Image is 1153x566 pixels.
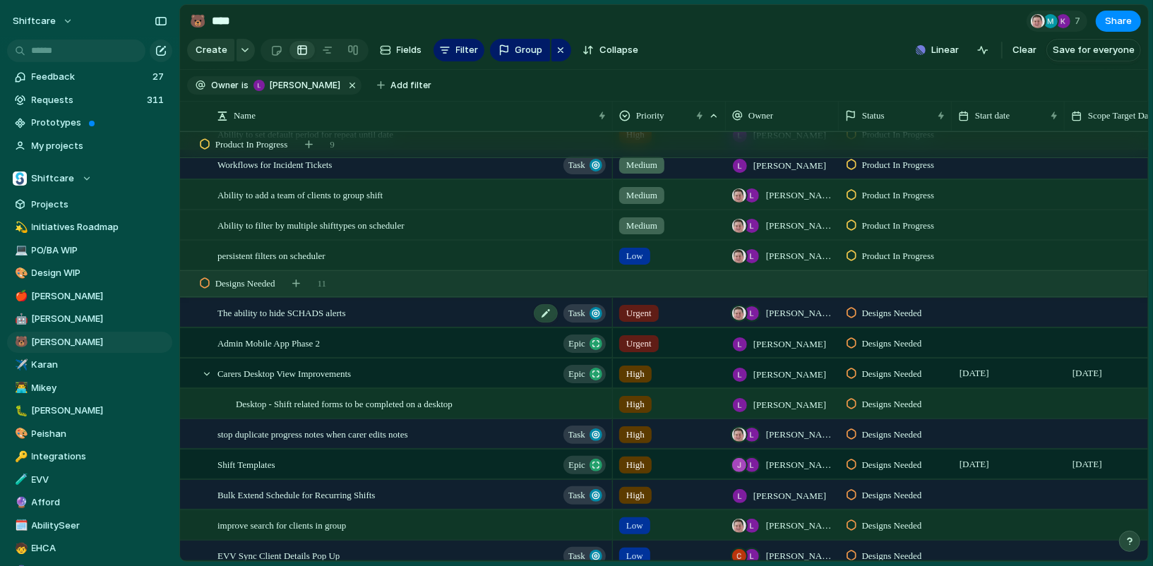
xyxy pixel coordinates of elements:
a: Prototypes [7,112,172,133]
span: Mikey [32,381,167,395]
a: 🍎[PERSON_NAME] [7,286,172,307]
button: [PERSON_NAME] [250,78,343,93]
span: [PERSON_NAME] , [PERSON_NAME] [766,549,832,563]
button: 🤖 [13,312,27,326]
span: Add filter [390,79,431,92]
button: 🍎 [13,289,27,303]
span: Shift Templates [217,456,275,472]
span: [PERSON_NAME] [32,404,167,418]
button: 💻 [13,243,27,258]
span: Designs Needed [862,306,922,320]
span: Epic [568,364,585,384]
div: 🎨Peishan [7,423,172,445]
span: Task [568,303,585,323]
span: 27 [153,70,167,84]
a: 🐛[PERSON_NAME] [7,400,172,421]
span: Feedback [32,70,148,84]
div: 🐻 [190,11,205,30]
span: [PERSON_NAME] [32,289,167,303]
button: shiftcare [6,10,80,32]
span: High [626,428,645,442]
span: Collapse [599,43,638,57]
span: Owner [748,109,773,123]
button: Task [563,156,606,174]
a: 👨‍💻Mikey [7,378,172,399]
span: Desktop - Shift related forms to be completed on a desktop [236,395,453,411]
button: 🧒 [13,541,27,555]
button: 🐛 [13,404,27,418]
span: [PERSON_NAME] [32,312,167,326]
span: improve search for clients in group [217,517,346,533]
span: Shiftcare [32,171,75,186]
span: [DATE] [956,365,993,382]
span: AbilitySeer [32,519,167,533]
span: Name [234,109,256,123]
button: Collapse [577,39,644,61]
span: [PERSON_NAME] , [PERSON_NAME] [766,188,832,203]
div: 🧪 [15,471,25,488]
button: is [239,78,251,93]
span: Designs Needed [215,277,275,291]
span: EVV [32,473,167,487]
button: Share [1096,11,1141,32]
button: ✈️ [13,358,27,372]
span: Integrations [32,450,167,464]
div: 🎨 [15,426,25,442]
span: Afford [32,495,167,510]
div: 🔑 [15,449,25,465]
span: Product In Progress [862,249,935,263]
span: Requests [32,93,143,107]
button: Task [563,486,606,505]
span: Medium [626,188,657,203]
div: 🎨 [15,265,25,282]
div: 🎨Design WIP [7,263,172,284]
span: The ability to hide SCHADS alerts [217,304,346,320]
span: Projects [32,198,167,212]
button: 🎨 [13,266,27,280]
a: 🤖[PERSON_NAME] [7,308,172,330]
a: Feedback27 [7,66,172,88]
div: ✈️ [15,357,25,373]
button: Group [490,39,550,61]
span: [PERSON_NAME] , [PERSON_NAME] [766,428,832,442]
a: 🔑Integrations [7,446,172,467]
span: Low [626,519,643,533]
span: Filter [456,43,479,57]
span: High [626,488,645,502]
button: Shiftcare [7,168,172,189]
span: 9 [330,138,335,152]
span: Low [626,249,643,263]
a: 🧒EHCA [7,538,172,559]
span: Group [515,43,543,57]
button: Clear [1007,39,1042,61]
span: Product In Progress [215,138,288,152]
div: 💫Initiatives Roadmap [7,217,172,238]
span: [PERSON_NAME] [753,368,826,382]
button: Add filter [369,76,440,95]
div: 🧪EVV [7,469,172,490]
span: Designs Needed [862,519,922,533]
span: Task [568,546,585,566]
div: 🗓️ [15,517,25,534]
button: Epic [563,456,606,474]
button: Task [563,547,606,565]
div: ✈️Karan [7,354,172,375]
span: [PERSON_NAME] [753,337,826,351]
span: Design WIP [32,266,167,280]
button: Filter [434,39,484,61]
span: [PERSON_NAME] , [PERSON_NAME] [766,249,832,263]
span: Bulk Extend Schedule for Recurring Shifts [217,486,376,502]
span: PO/BA WIP [32,243,167,258]
span: Task [568,155,585,175]
button: 👨‍💻 [13,381,27,395]
div: 🤖 [15,311,25,327]
span: Designs Needed [862,337,922,351]
span: Karan [32,358,167,372]
div: 🐛 [15,403,25,419]
span: stop duplicate progress notes when carer edits notes [217,426,408,442]
button: 🐻 [186,10,209,32]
